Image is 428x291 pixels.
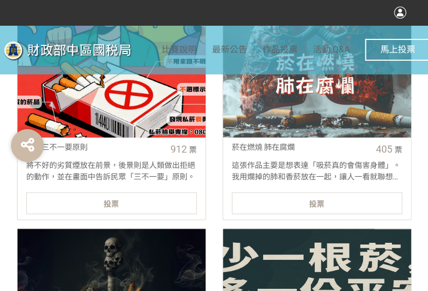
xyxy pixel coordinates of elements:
span: 馬上投票 [380,44,415,55]
span: 比賽說明 [162,44,197,55]
div: 這張作品主要是想表達「吸菸真的會傷害身體」。我用爛掉的肺和香菸放在一起，讓人一看就聯想到抽菸會讓肺壞掉。比起單純用文字說明，用圖像直接呈現更有衝擊感，也能讓人更快理解菸害的嚴重性。希望看到這張圖... [223,159,411,181]
span: 最新公告 [212,44,247,55]
span: 活動 Q&A [313,44,350,55]
span: 912 [170,143,187,154]
span: 票 [189,145,197,154]
div: 菸在燃燒 肺在腐爛 [232,141,368,153]
a: 比賽說明 [162,25,197,74]
div: 將不好的劣質煙放在前景，後景則是人類做出拒絕的動作，並在畫面中告訴民眾「三不一要」原則。 [18,159,206,181]
span: 作品投票 [262,44,298,55]
a: 活動 Q&A [313,25,350,74]
span: 405 [376,143,392,154]
div: 菸品三不一要原則 [26,141,163,153]
a: 最新公告 [212,25,247,74]
a: 作品投票 [262,25,298,74]
span: 票 [395,145,402,154]
span: 投票 [309,199,324,208]
span: 投票 [104,199,119,208]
